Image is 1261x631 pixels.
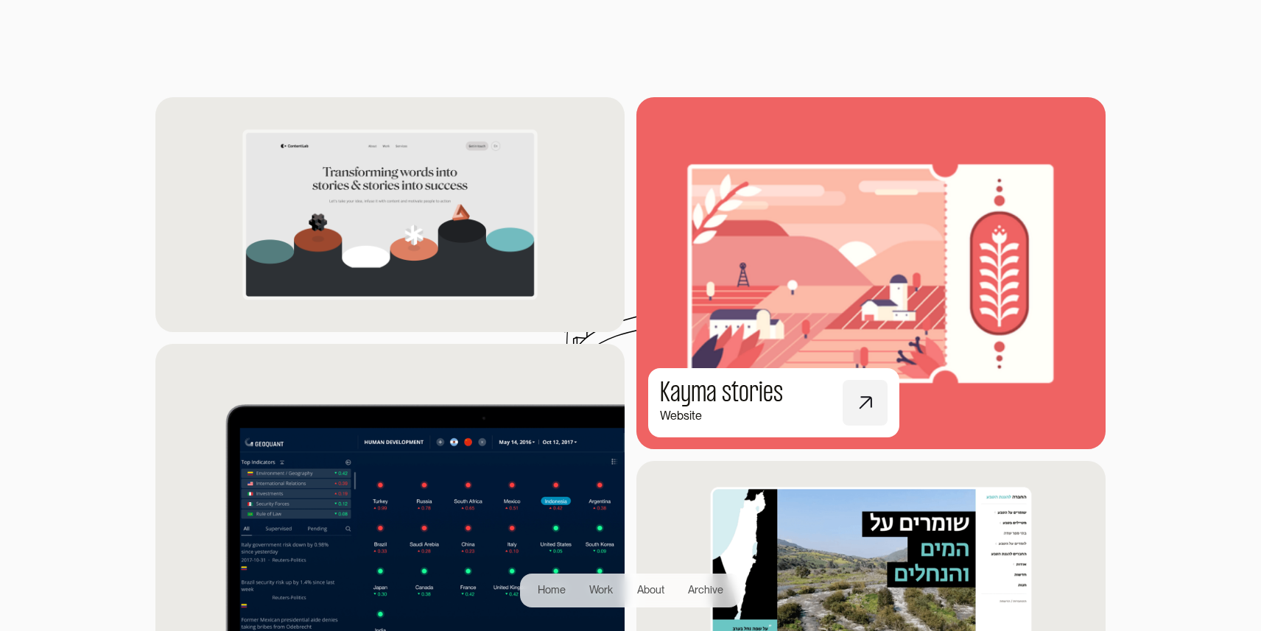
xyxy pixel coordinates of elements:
a: Kayma storiesWebsite [636,97,1106,449]
div: Website [660,407,702,425]
a: About [625,579,675,602]
h1: Kayma stories [660,380,783,407]
div: About [637,582,664,599]
div: Home [538,582,566,599]
div: Archive [688,582,723,599]
a: Work [577,579,625,602]
div: Work [589,582,613,599]
a: Home [526,579,577,602]
a: Archive [676,579,735,602]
